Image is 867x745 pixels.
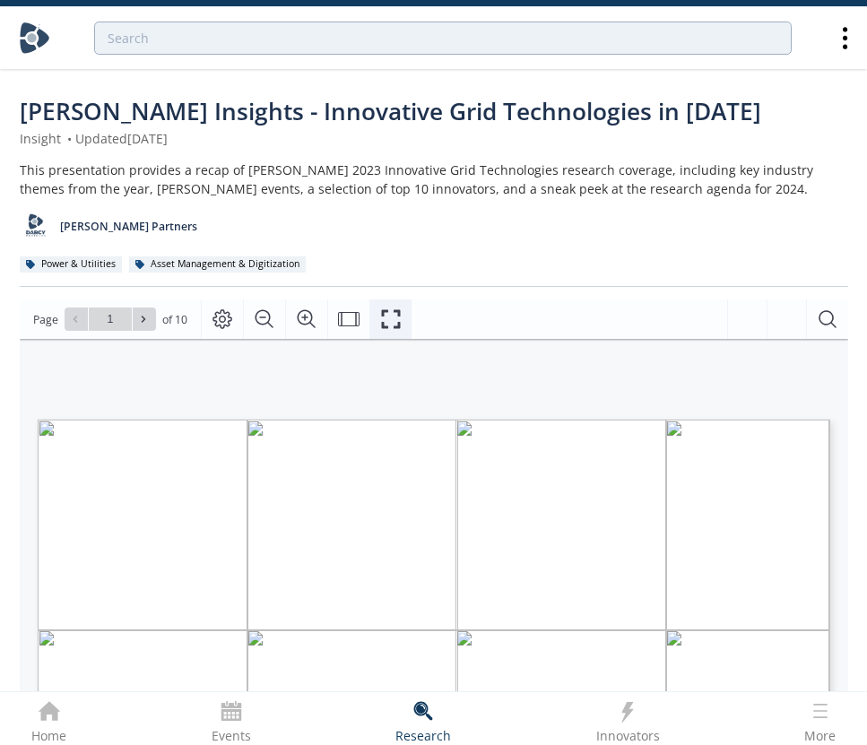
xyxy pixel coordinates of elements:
[20,160,848,198] div: This presentation provides a recap of [PERSON_NAME] 2023 Innovative Grid Technologies research co...
[20,256,123,273] div: Power & Utilities
[19,22,50,54] img: Home
[20,95,761,127] span: [PERSON_NAME] Insights - Innovative Grid Technologies in [DATE]
[20,129,848,148] div: Insight Updated [DATE]
[60,219,197,235] p: [PERSON_NAME] Partners
[129,256,307,273] div: Asset Management & Digitization
[65,130,75,147] span: •
[94,22,792,55] input: Advanced Search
